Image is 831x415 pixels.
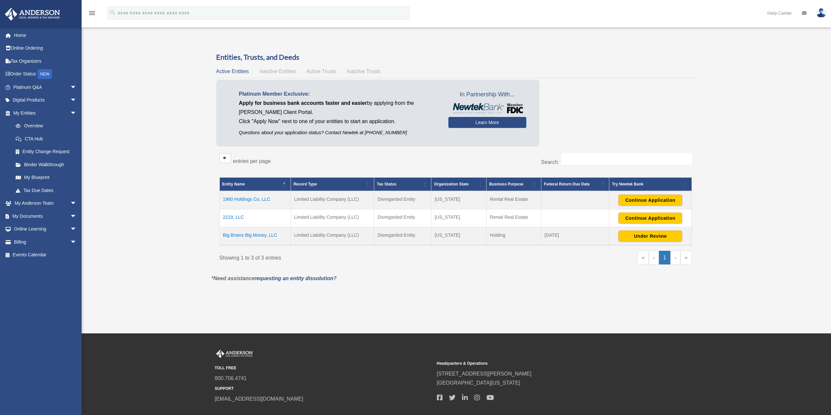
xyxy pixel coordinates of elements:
a: Last [680,251,692,264]
a: Binder Walkthrough [9,158,83,171]
span: In Partnership With... [448,89,526,100]
th: Organization State: Activate to sort [431,177,487,191]
td: [US_STATE] [431,191,487,209]
a: requesting an entity dissolution [254,276,333,281]
a: My Anderson Teamarrow_drop_down [5,197,87,210]
a: Platinum Q&Aarrow_drop_down [5,81,87,94]
label: entries per page [233,158,271,164]
td: [US_STATE] [431,209,487,227]
td: Rental Real Estate [487,191,541,209]
button: Continue Application [618,195,682,206]
img: Anderson Advisors Platinum Portal [215,350,254,358]
td: [US_STATE] [431,227,487,245]
div: Showing 1 to 3 of 3 entries [219,251,451,263]
td: Disregarded Entity [374,209,431,227]
p: by applying from the [PERSON_NAME] Client Portal. [239,99,439,117]
a: Next [670,251,680,264]
i: menu [88,9,96,17]
span: arrow_drop_down [70,106,83,120]
small: TOLL FREE [215,365,432,372]
span: Inactive Entities [259,69,296,74]
button: Under Review [618,231,682,242]
a: Events Calendar [5,248,87,262]
div: NEW [38,69,52,79]
td: 2219, LLC [219,209,291,227]
a: Entity Change Request [9,145,83,158]
span: Active Trusts [306,69,336,74]
span: Business Purpose [489,182,523,186]
p: Platinum Member Exclusive: [239,89,439,99]
a: My Entitiesarrow_drop_down [5,106,83,120]
small: Headquarters & Operations [437,360,654,367]
span: Federal Return Due Date [544,182,590,186]
a: [GEOGRAPHIC_DATA][US_STATE] [437,380,520,386]
a: [EMAIL_ADDRESS][DOMAIN_NAME] [215,396,303,402]
td: Limited Liability Company (LLC) [291,209,374,227]
a: My Documentsarrow_drop_down [5,210,87,223]
a: My Blueprint [9,171,83,184]
a: menu [88,11,96,17]
a: Digital Productsarrow_drop_down [5,94,87,107]
th: Entity Name: Activate to invert sorting [219,177,291,191]
span: Organization State [434,182,469,186]
th: Record Type: Activate to sort [291,177,374,191]
h3: Entities, Trusts, and Deeds [216,52,695,62]
th: Try Newtek Bank : Activate to sort [609,177,692,191]
i: search [109,9,116,16]
a: Order StatusNEW [5,68,87,81]
span: arrow_drop_down [70,223,83,236]
td: Limited Liability Company (LLC) [291,227,374,245]
td: Disregarded Entity [374,191,431,209]
div: Try Newtek Bank [612,180,681,188]
a: 1 [659,251,670,264]
span: Tax Status [377,182,396,186]
th: Federal Return Due Date: Activate to sort [541,177,609,191]
a: CTA Hub [9,132,83,145]
span: arrow_drop_down [70,210,83,223]
span: arrow_drop_down [70,94,83,107]
span: arrow_drop_down [70,197,83,210]
a: First [637,251,649,264]
a: Previous [649,251,659,264]
p: Questions about your application status? Contact Newtek at [PHONE_NUMBER] [239,129,439,137]
td: [DATE] [541,227,609,245]
td: Rental Real Estate [487,209,541,227]
a: Online Learningarrow_drop_down [5,223,87,236]
label: Search: [541,159,559,165]
span: Entity Name [222,182,245,186]
small: SUPPORT [215,385,432,392]
img: NewtekBankLogoSM.png [452,103,523,114]
a: Tax Due Dates [9,184,83,197]
p: Click "Apply Now" next to one of your entities to start an application. [239,117,439,126]
span: arrow_drop_down [70,235,83,249]
img: Anderson Advisors Platinum Portal [3,8,62,21]
td: 1960 Holdings Co, LLC [219,191,291,209]
td: Big Brains Big Money, LLC [219,227,291,245]
a: Tax Organizers [5,55,87,68]
th: Business Purpose: Activate to sort [487,177,541,191]
td: Disregarded Entity [374,227,431,245]
a: Online Ordering [5,42,87,55]
th: Tax Status: Activate to sort [374,177,431,191]
a: 800.706.4741 [215,375,247,381]
span: Apply for business bank accounts faster and easier [239,100,367,106]
a: [STREET_ADDRESS][PERSON_NAME] [437,371,532,376]
em: *Need assistance ? [212,276,337,281]
img: User Pic [816,8,826,18]
td: Holding [487,227,541,245]
span: arrow_drop_down [70,81,83,94]
a: Overview [9,120,80,133]
a: Home [5,29,87,42]
a: Learn More [448,117,526,128]
span: Record Type [294,182,317,186]
span: Inactive Trusts [347,69,380,74]
span: Active Entities [216,69,249,74]
a: Billingarrow_drop_down [5,235,87,248]
td: Limited Liability Company (LLC) [291,191,374,209]
button: Continue Application [618,213,682,224]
